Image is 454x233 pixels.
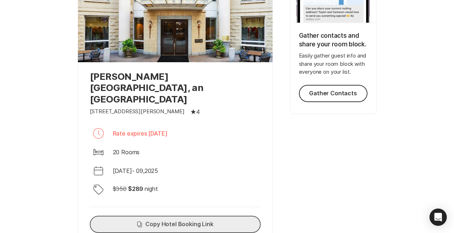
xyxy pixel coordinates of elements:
[145,184,158,193] p: night
[429,209,447,226] div: Open Intercom Messenger
[113,148,140,156] p: 20 Rooms
[90,216,261,233] button: Copy Hotel Booking Link
[113,166,158,175] p: [DATE] - 09 , 2025
[128,184,143,193] p: $ 289
[90,108,185,116] p: [STREET_ADDRESS][PERSON_NAME]
[113,184,127,193] p: $ 350
[299,32,367,49] p: Gather contacts and share your room block.
[113,129,168,138] p: Rate expires [DATE]
[299,85,367,102] button: Gather Contacts
[196,108,200,116] p: 4
[90,71,261,105] p: [PERSON_NAME][GEOGRAPHIC_DATA], an [GEOGRAPHIC_DATA]
[299,52,367,76] p: Easily gather guest info and share your room block with everyone on your list.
